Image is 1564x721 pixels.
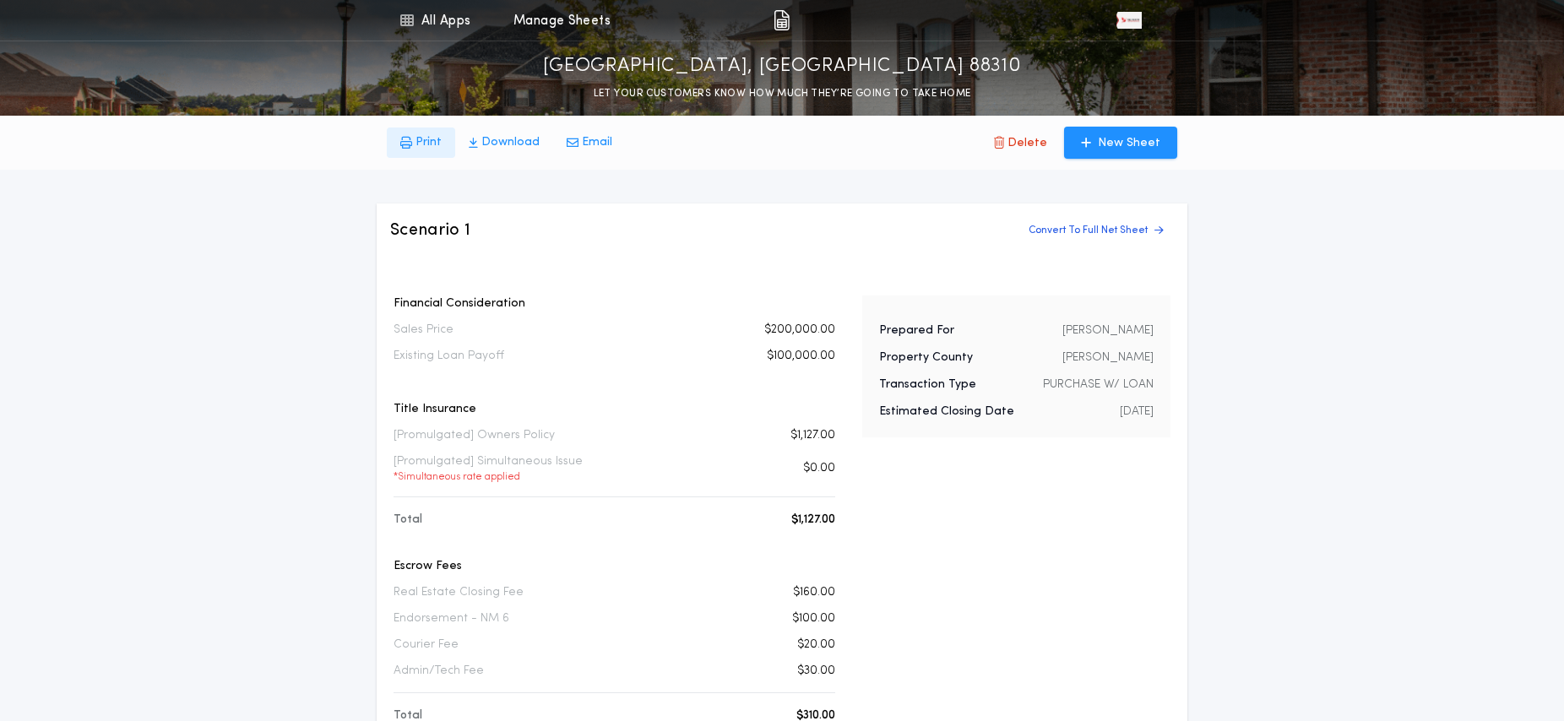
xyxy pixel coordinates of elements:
[1018,217,1174,244] button: Convert To Full Net Sheet
[879,350,973,366] p: Property County
[791,512,835,529] p: $1,127.00
[582,134,612,151] p: Email
[1062,323,1154,339] p: [PERSON_NAME]
[394,512,422,529] p: Total
[1007,135,1047,152] p: Delete
[543,53,1022,80] p: [GEOGRAPHIC_DATA], [GEOGRAPHIC_DATA] 88310
[774,10,790,30] img: img
[879,377,976,393] p: Transaction Type
[394,401,835,418] p: Title Insurance
[394,470,583,484] p: * Simultaneous rate applied
[387,127,455,158] button: Print
[1043,377,1154,393] p: PURCHASE W/ LOAN
[394,584,524,601] p: Real Estate Closing Fee
[594,85,971,102] p: LET YOUR CUSTOMERS KNOW HOW MUCH THEY’RE GOING TO TAKE HOME
[793,584,835,601] p: $160.00
[1116,12,1143,29] img: vs-icon
[394,322,453,339] p: Sales Price
[1120,404,1154,420] p: [DATE]
[481,134,540,151] p: Download
[790,427,835,444] p: $1,127.00
[455,127,553,158] button: Download
[394,348,504,365] p: Existing Loan Payoff
[1098,135,1160,152] p: New Sheet
[764,322,835,339] p: $200,000.00
[767,348,835,365] p: $100,000.00
[1029,224,1148,237] p: Convert To Full Net Sheet
[553,127,626,158] button: Email
[394,453,583,484] p: [Promulgated] Simultaneous Issue
[803,460,835,477] p: $0.00
[394,663,484,680] p: Admin/Tech Fee
[394,427,555,444] p: [Promulgated] Owners Policy
[1062,350,1154,366] p: [PERSON_NAME]
[980,127,1061,159] button: Delete
[797,637,835,653] p: $20.00
[797,663,835,680] p: $30.00
[1064,127,1177,159] button: New Sheet
[415,134,442,151] p: Print
[394,558,835,575] p: Escrow Fees
[879,404,1014,420] p: Estimated Closing Date
[394,637,459,653] p: Courier Fee
[390,219,471,242] h3: Scenario 1
[394,295,835,312] p: Financial Consideration
[394,610,509,627] p: Endorsement - NM 6
[879,323,954,339] p: Prepared For
[792,610,835,627] p: $100.00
